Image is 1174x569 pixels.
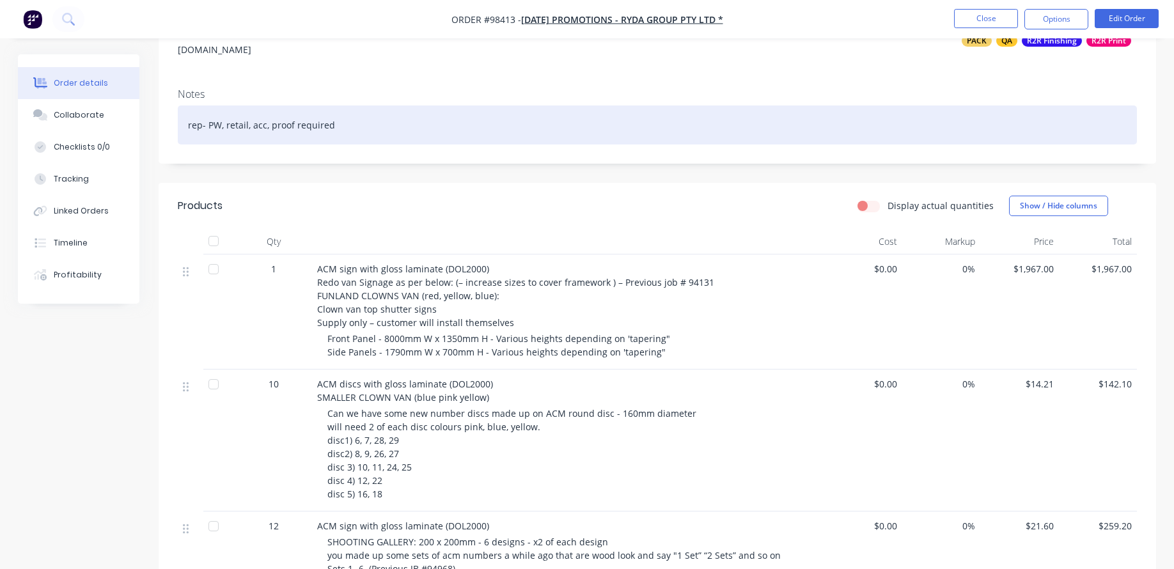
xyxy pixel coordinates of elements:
button: Close [954,9,1018,28]
span: ACM sign with gloss laminate (DOL2000) [317,520,489,532]
span: ACM sign with gloss laminate (DOL2000) Redo van Signage as per below: (– increase sizes to cover ... [317,263,714,329]
div: Profitability [54,269,102,281]
span: 0% [907,262,976,276]
div: Notes [178,88,1137,100]
span: $0.00 [829,377,897,391]
span: Order #98413 - [451,13,521,26]
span: $0.00 [829,262,897,276]
button: Checklists 0/0 [18,131,139,163]
div: R2R Finishing [1022,35,1082,47]
span: Front Panel - 8000mm W x 1350mm H - Various heights depending on 'tapering" Side Panels - 1790mm ... [327,332,670,358]
span: Can we have some new number discs made up on ACM round disc - 160mm diameter will need 2 of each ... [327,407,701,500]
a: [DATE] Promotions - Ryda Group Pty Ltd * [521,13,723,26]
div: Products [178,198,223,214]
div: Checklists 0/0 [54,141,110,153]
div: R2R Print [1086,35,1131,47]
button: Options [1024,9,1088,29]
span: 10 [269,377,279,391]
button: Show / Hide columns [1009,196,1108,216]
span: $21.60 [985,519,1054,533]
span: $1,967.00 [1064,262,1132,276]
div: [PERSON_NAME][EMAIL_ADDRESS][DOMAIN_NAME] [178,23,353,59]
button: Tracking [18,163,139,195]
span: 0% [907,519,976,533]
div: Timeline [54,237,88,249]
span: $259.20 [1064,519,1132,533]
div: Markup [902,229,981,254]
div: Tracking [54,173,89,185]
label: Display actual quantities [888,199,994,212]
button: Timeline [18,227,139,259]
div: Qty [235,229,312,254]
div: Total [1059,229,1138,254]
span: $14.21 [985,377,1054,391]
button: Edit Order [1095,9,1159,28]
button: Collaborate [18,99,139,131]
div: QA [996,35,1017,47]
button: Profitability [18,259,139,291]
div: PACK [962,35,992,47]
div: rep- PW, retail, acc, proof required [178,105,1137,144]
div: Cost [824,229,902,254]
span: $0.00 [829,519,897,533]
span: $142.10 [1064,377,1132,391]
span: $1,967.00 [985,262,1054,276]
span: 0% [907,377,976,391]
span: 12 [269,519,279,533]
img: Factory [23,10,42,29]
button: Linked Orders [18,195,139,227]
div: Price [980,229,1059,254]
span: ACM discs with gloss laminate (DOL2000) SMALLER CLOWN VAN (blue pink yellow) [317,378,493,403]
button: Order details [18,67,139,99]
span: 1 [271,262,276,276]
div: Collaborate [54,109,104,121]
div: Order details [54,77,108,89]
div: Linked Orders [54,205,109,217]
